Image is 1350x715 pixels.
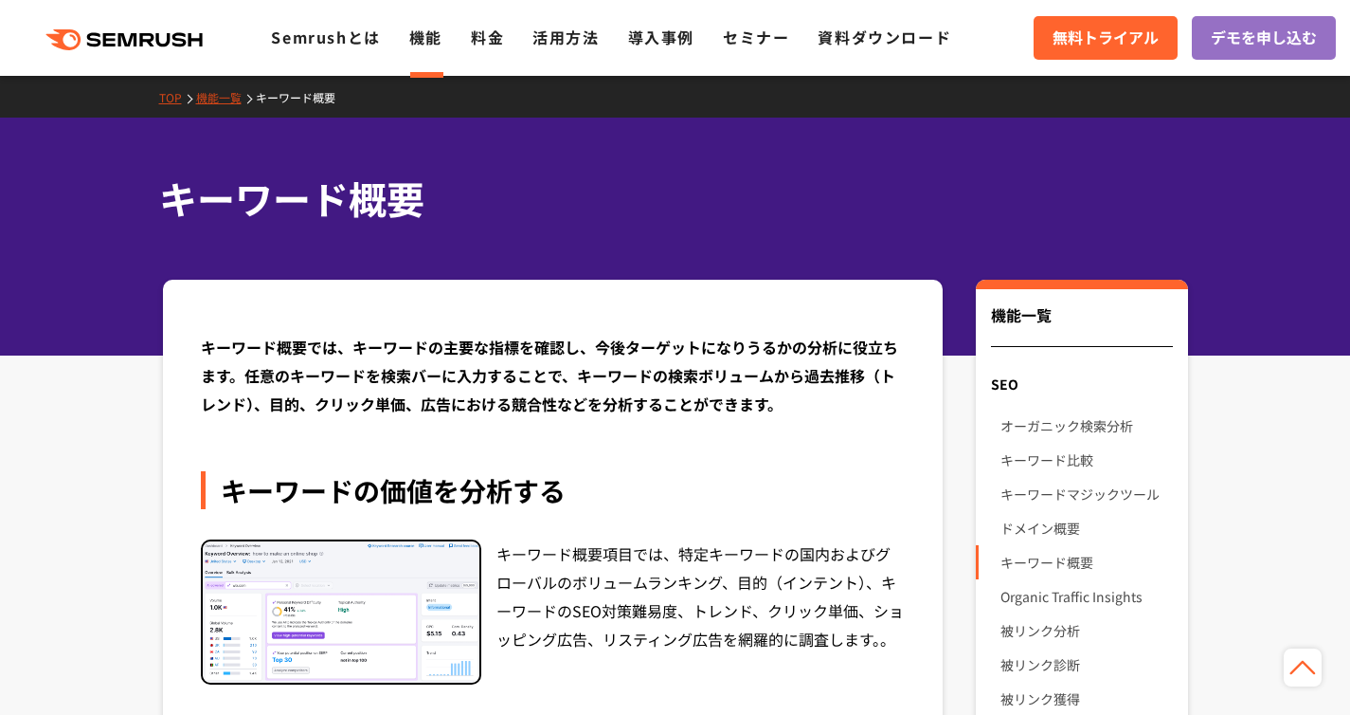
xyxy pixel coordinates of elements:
[159,171,1173,227] h1: キーワード概要
[818,26,951,48] a: 資料ダウンロード
[1000,409,1172,443] a: オーガニック検索分析
[1000,477,1172,511] a: キーワードマジックツール
[1211,26,1317,50] span: デモを申し込む
[1000,443,1172,477] a: キーワード比較
[271,26,380,48] a: Semrushとは
[1192,16,1336,60] a: デモを申し込む
[159,89,196,105] a: TOP
[201,471,906,509] div: キーワードの価値を分析する
[203,541,479,683] img: キーワードの価値を分析する
[1000,648,1172,682] a: 被リンク診断
[1034,16,1178,60] a: 無料トライアル
[1000,614,1172,648] a: 被リンク分析
[409,26,442,48] a: 機能
[256,89,350,105] a: キーワード概要
[196,89,256,105] a: 機能一覧
[628,26,694,48] a: 導入事例
[723,26,789,48] a: セミナー
[532,26,599,48] a: 活用方法
[471,26,504,48] a: 料金
[1053,26,1159,50] span: 無料トライアル
[976,367,1187,401] div: SEO
[1000,545,1172,579] a: キーワード概要
[496,540,906,685] div: キーワード概要項目では、特定キーワードの国内およびグローバルのボリュームランキング、目的（インテント）、キーワードのSEO対策難易度、トレンド、クリック単価、ショッピング広告、リスティング広告を...
[1000,579,1172,614] a: Organic Traffic Insights
[991,303,1172,347] div: 機能一覧
[1000,511,1172,545] a: ドメイン概要
[201,333,906,418] div: キーワード概要では、キーワードの主要な指標を確認し、今後ターゲットになりうるかの分析に役立ちます。任意のキーワードを検索バーに入力することで、キーワードの検索ボリュームから過去推移（トレンド）、...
